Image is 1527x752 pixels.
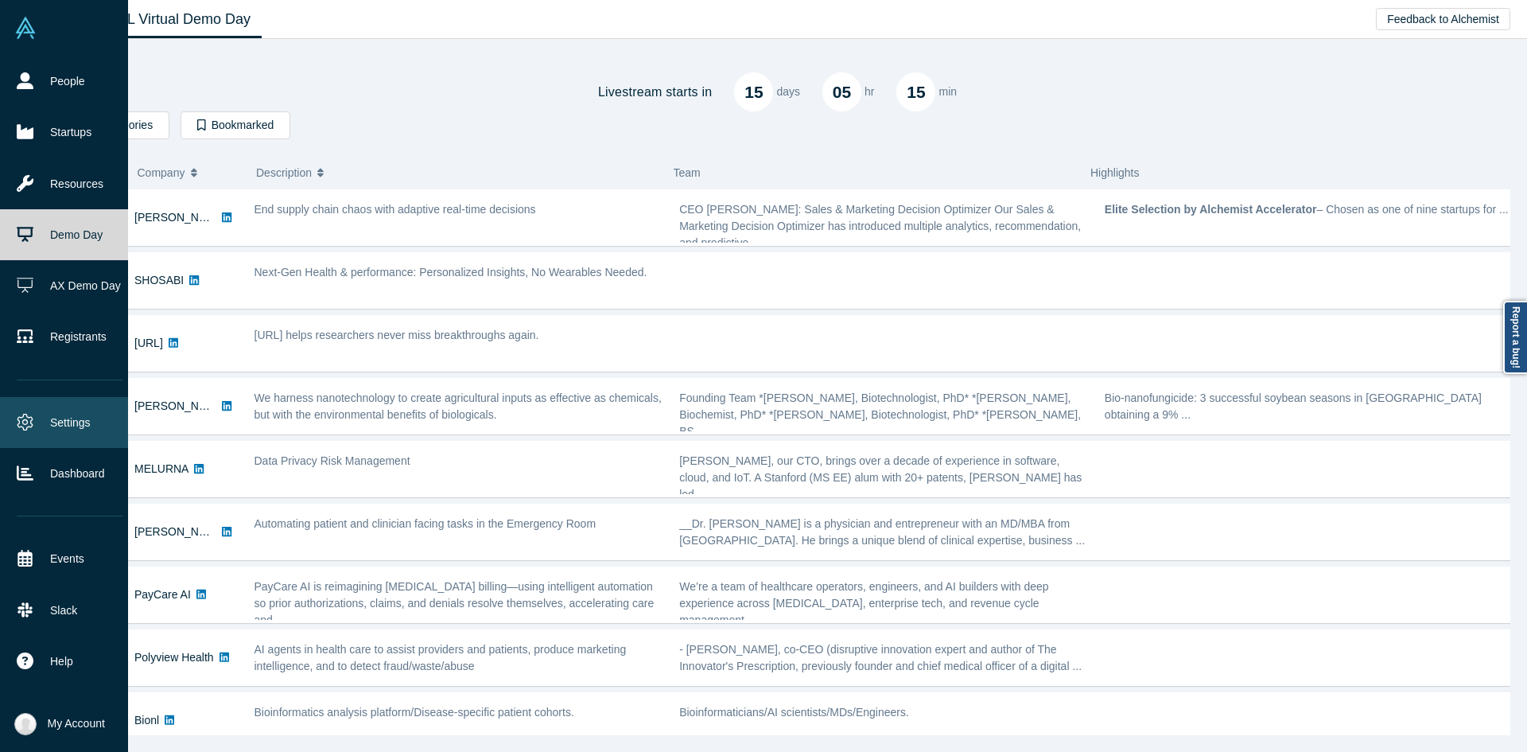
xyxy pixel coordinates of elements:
a: [PERSON_NAME] [134,399,226,412]
span: Description [256,156,312,189]
button: Bookmarked [181,111,290,139]
h4: Livestream starts in [598,84,713,99]
p: hr [865,84,874,100]
button: Feedback to Alchemist [1376,8,1510,30]
span: We harness nanotechnology to create agricultural inputs as effective as chemicals, but with the e... [254,392,662,421]
button: Description [256,156,657,189]
a: [PERSON_NAME] [134,525,226,538]
div: 05 [822,72,861,111]
span: Highlights [1090,166,1139,179]
button: Company [138,156,240,189]
a: PayCare AI [134,588,191,601]
span: We’re a team of healthcare operators, engineers, and AI builders with deep experience across [MED... [679,580,1048,626]
span: Company [138,156,185,189]
p: – Chosen as one of nine startups for ... [1105,201,1513,218]
a: [URL] [134,337,163,349]
a: [PERSON_NAME] [134,211,226,224]
span: Help [50,653,73,670]
span: __Dr. [PERSON_NAME] is a physician and entrepreneur with an MD/MBA from [GEOGRAPHIC_DATA]. He bri... [679,517,1085,547]
span: My Account [48,715,105,732]
p: Bio-nanofungicide: 3 successful soybean seasons in [GEOGRAPHIC_DATA] obtaining a 9% ... [1105,390,1513,423]
span: [PERSON_NAME], our CTO, brings over a decade of experience in software, cloud, and IoT. A Stanfor... [679,454,1082,501]
a: Polyview Health [134,651,214,664]
span: AI agents in health care to assist providers and patients, produce marketing intelligence, and to... [254,643,627,672]
span: End supply chain chaos with adaptive real-time decisions [254,203,536,216]
img: Anna Sanchez's Account [14,713,37,735]
img: Alchemist Vault Logo [14,17,37,39]
span: [URL] helps researchers never miss breakthroughs again. [254,329,539,341]
span: Next-Gen Health & performance: Personalized Insights, No Wearables Needed. [254,266,647,279]
span: Bioinformaticians/AI scientists/MDs/Engineers. [679,706,909,719]
span: Bioinformatics analysis platform/Disease-specific patient cohorts. [254,706,574,719]
span: CEO [PERSON_NAME]: Sales & Marketing Decision Optimizer Our Sales & Marketing Decision Optimizer ... [679,203,1081,249]
a: Bionl [134,714,159,727]
span: - [PERSON_NAME], co-CEO (disruptive innovation expert and author of The Innovator's Prescription,... [679,643,1082,672]
span: Founding Team *[PERSON_NAME], Biotechnologist, PhD* *[PERSON_NAME], Biochemist, PhD* *[PERSON_NAM... [679,392,1081,438]
a: Class XL Virtual Demo Day [67,1,262,38]
div: 15 [734,72,773,111]
strong: Elite Selection by Alchemist Accelerator [1105,203,1317,216]
span: Automating patient and clinician facing tasks in the Emergency Room [254,517,596,530]
button: My Account [14,713,105,735]
p: min [938,84,957,100]
p: days [776,84,800,100]
span: Data Privacy Risk Management [254,454,410,467]
span: Team [674,166,701,179]
a: Report a bug! [1503,301,1527,374]
div: 15 [896,72,935,111]
a: SHOSABI [134,274,184,286]
span: PayCare AI is reimagining [MEDICAL_DATA] billing—using intelligent automation so prior authorizat... [254,580,655,626]
a: MELURNA [134,462,188,475]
